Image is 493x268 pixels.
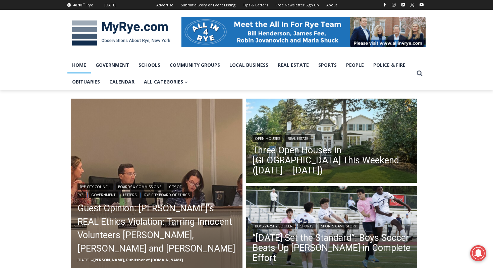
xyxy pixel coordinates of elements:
div: | [253,134,411,142]
a: Boys Varsity Soccer [253,223,295,229]
a: Letters [121,192,139,198]
time: [DATE] [77,257,90,262]
nav: Primary Navigation [67,57,414,91]
div: | | [253,221,411,229]
a: Rye City Board of Ethics [142,192,192,198]
span: All Categories [144,78,188,86]
a: All Categories [139,73,193,90]
span: F [83,1,85,5]
span: – [91,257,93,262]
a: Sports [314,57,341,73]
a: Linkedin [399,1,407,9]
button: View Search Form [414,67,426,79]
div: | | | | | [77,182,236,198]
a: Boards & Commissions [116,183,164,190]
a: People [341,57,369,73]
a: Sports [298,223,316,229]
a: Three Open Houses in [GEOGRAPHIC_DATA] This Weekend ([DATE] – [DATE]) [253,145,411,175]
a: X [408,1,416,9]
div: Rye [87,2,93,8]
div: [DATE] [104,2,116,8]
a: Guest Opinion: [PERSON_NAME]’s REAL Ethics Violation: Tarring Innocent Volunteers [PERSON_NAME], ... [77,202,236,255]
a: YouTube [418,1,426,9]
a: “[DATE] Set the Standard”: Boys Soccer Beats Up [PERSON_NAME] in Complete Effort [253,233,411,263]
a: [PERSON_NAME], Publisher of [DOMAIN_NAME] [93,257,183,262]
a: Home [67,57,91,73]
a: Instagram [390,1,398,9]
a: Read More Three Open Houses in Rye This Weekend (October 11 – 12) [246,99,418,184]
a: Government [91,57,134,73]
a: Open Houses [253,135,282,142]
img: 162 Kirby Lane, Rye [246,99,418,184]
a: Community Groups [165,57,225,73]
a: Police & Fire [369,57,410,73]
img: MyRye.com [67,16,175,51]
a: Real Estate [285,135,311,142]
a: Obituaries [67,73,105,90]
a: Schools [134,57,165,73]
a: Facebook [381,1,389,9]
a: Rye City Council [77,183,113,190]
span: 48.18 [73,2,82,7]
img: All in for Rye [181,17,426,47]
a: Real Estate [273,57,314,73]
a: Calendar [105,73,139,90]
a: Sports Game Story [319,223,359,229]
a: Government [89,192,118,198]
a: Local Business [225,57,273,73]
